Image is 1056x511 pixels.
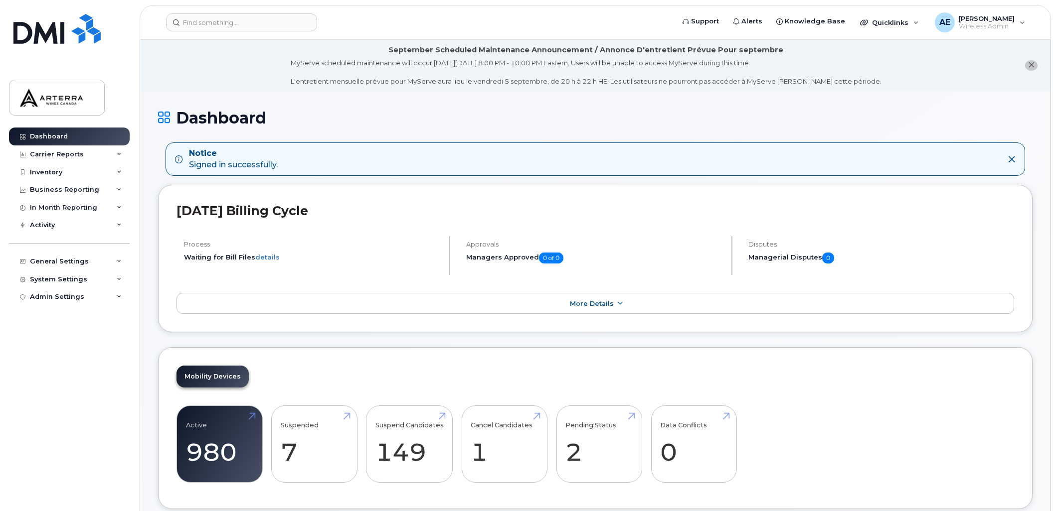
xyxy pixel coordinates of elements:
[189,148,278,159] strong: Notice
[570,300,614,307] span: More Details
[748,253,1014,263] h5: Managerial Disputes
[281,411,348,477] a: Suspended 7
[375,411,444,477] a: Suspend Candidates 149
[176,366,249,387] a: Mobility Devices
[291,58,881,86] div: MyServe scheduled maintenance will occur [DATE][DATE] 8:00 PM - 10:00 PM Eastern. Users will be u...
[660,411,727,477] a: Data Conflicts 0
[184,241,441,248] h4: Process
[186,411,253,477] a: Active 980
[255,253,280,261] a: details
[189,148,278,171] div: Signed in successfully.
[822,253,834,263] span: 0
[466,253,723,263] h5: Managers Approved
[748,241,1014,248] h4: Disputes
[176,203,1014,218] h2: [DATE] Billing Cycle
[158,109,1033,127] h1: Dashboard
[388,45,783,55] div: September Scheduled Maintenance Announcement / Annonce D'entretient Prévue Pour septembre
[466,241,723,248] h4: Approvals
[565,411,633,477] a: Pending Status 2
[184,253,441,262] li: Waiting for Bill Files
[471,411,538,477] a: Cancel Candidates 1
[539,253,563,263] span: 0 of 0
